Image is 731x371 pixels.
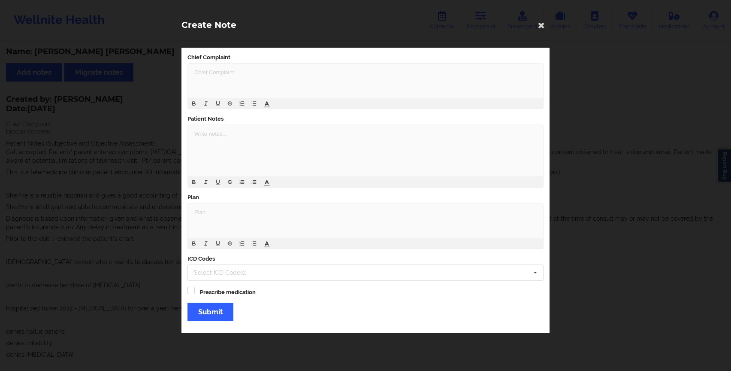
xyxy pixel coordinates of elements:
[187,303,233,321] button: Submit
[187,255,544,263] label: ICD Codes
[187,194,544,201] label: Plan
[187,54,544,61] label: Chief Complaint
[187,115,544,123] label: Patient Notes
[192,268,259,278] div: Select ICD Code(s)
[200,289,256,296] label: Prescribe medication
[172,12,559,39] div: Create Note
